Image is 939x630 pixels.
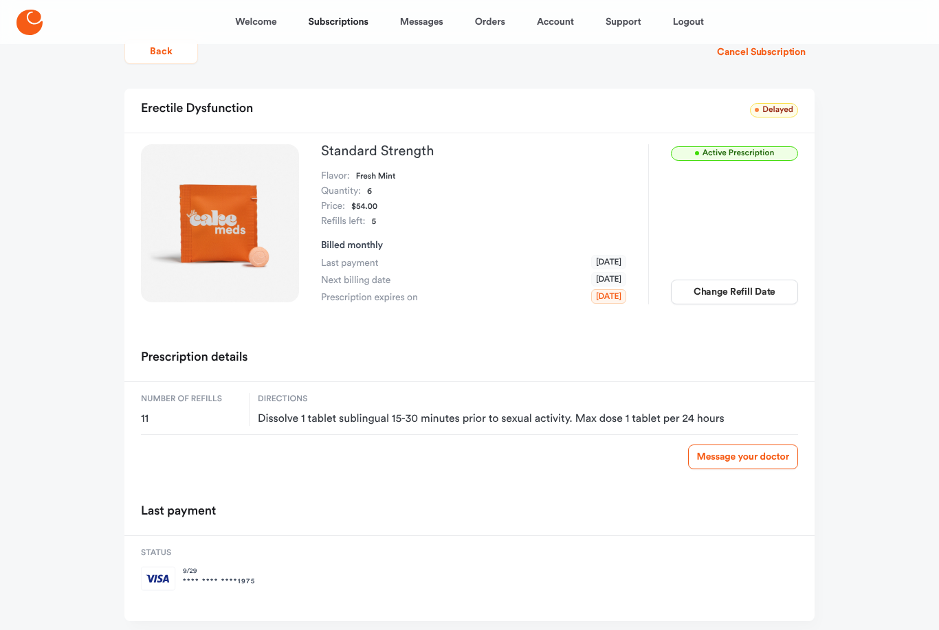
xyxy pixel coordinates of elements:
span: Directions [258,393,798,405]
h2: Erectile Dysfunction [141,97,253,122]
a: Account [537,5,574,38]
img: Standard Strength [141,144,299,302]
h2: Last payment [141,499,216,524]
span: Active Prescription [671,146,798,161]
span: Status [141,547,256,559]
span: Number of refills [141,393,241,405]
span: Delayed [750,103,798,117]
span: 9 / 29 [183,566,256,576]
dd: 6 [367,184,372,199]
span: Dissolve 1 tablet sublingual 15-30 minutes prior to sexual activity. Max dose 1 tablet per 24 hours [258,412,798,426]
span: [DATE] [591,272,626,286]
h3: Standard Strength [321,144,626,158]
span: [DATE] [591,289,626,304]
a: Message your doctor [688,445,798,469]
dt: Quantity: [321,184,361,199]
a: Messages [400,5,443,38]
dt: Flavor: [321,169,350,184]
span: Prescription expires on [321,291,418,304]
a: Subscriptions [309,5,368,38]
button: Back [124,39,198,64]
dd: Fresh Mint [356,169,395,184]
dt: Price: [321,199,345,214]
a: Support [606,5,641,38]
span: 11 [141,412,241,426]
dt: Refills left: [321,214,365,229]
button: Cancel Subscription [708,40,815,65]
a: Welcome [235,5,276,38]
img: visa [141,566,176,591]
dd: 5 [371,214,376,229]
button: Change Refill Date [671,280,798,304]
span: Billed monthly [321,240,383,250]
h2: Prescription details [141,346,247,370]
a: Orders [475,5,505,38]
dd: $54.00 [351,199,377,214]
span: Last payment [321,256,378,270]
span: Next billing date [321,273,390,287]
span: [DATE] [591,255,626,269]
a: Logout [673,5,704,38]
